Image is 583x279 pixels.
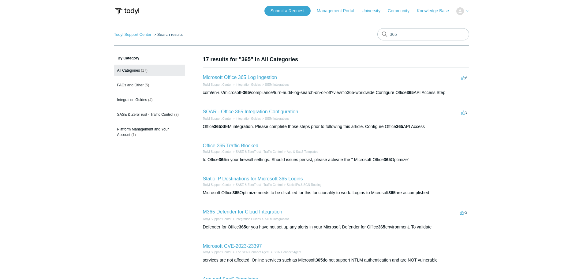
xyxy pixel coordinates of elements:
a: Todyl Support Center [203,150,232,153]
a: Microsoft Office 365 Log Ingestion [203,75,277,80]
span: (3) [174,112,179,117]
em: 365 [396,124,403,129]
span: (17) [141,68,148,73]
span: FAQs and Other [117,83,144,87]
li: SASE & ZeroTrust - Traffic Control [231,183,282,187]
a: Microsoft CVE-2023-23397 [203,243,262,249]
a: SASE & ZeroTrust - Traffic Control [236,150,282,153]
a: SIEM Integrations [265,217,289,221]
em: 365 [243,90,250,95]
li: App & SaaS Templates [282,149,318,154]
div: com/en-us/microsoft- /compliance/turn-audit-log-search-on-or-off?view=o365-worldwide Configure Of... [203,89,469,96]
li: Integration Guides [231,82,261,87]
div: to Office in your firewall settings. Should issues persist, please activate the " Microsoft Offic... [203,156,469,163]
a: Office 365 Traffic Blocked [203,143,259,148]
li: Todyl Support Center [203,149,232,154]
em: 365 [233,190,240,195]
a: Todyl Support Center [203,83,232,86]
div: Office SIEM integration. Please complete those steps prior to following this article. Configure O... [203,123,469,130]
a: Community [388,8,416,14]
a: M365 Defender for Cloud Integration [203,209,282,214]
span: Platform Management and Your Account [117,127,169,137]
em: 365 [316,258,323,262]
a: Todyl Support Center [203,183,232,187]
a: SOAR - Office 365 Integration Configuration [203,109,298,114]
span: SASE & ZeroTrust - Traffic Control [117,112,173,117]
li: SIEM Integrations [261,116,289,121]
span: (4) [148,98,153,102]
li: Todyl Support Center [203,82,232,87]
span: (5) [145,83,149,87]
li: SIEM Integrations [261,82,289,87]
a: All Categories (17) [114,65,185,76]
a: The SGN Connect Agent [236,251,269,254]
span: 3 [461,110,467,115]
span: -2 [460,210,468,215]
li: Integration Guides [231,217,261,221]
em: 365 [378,224,385,229]
input: Search [377,28,469,40]
a: Todyl Support Center [203,251,232,254]
li: Search results [152,32,183,37]
h3: By Category [114,55,185,61]
img: Todyl Support Center Help Center home page [114,6,140,17]
a: Todyl Support Center [114,32,151,37]
em: 365 [219,157,226,162]
a: Integration Guides [236,83,261,86]
a: SASE & ZeroTrust - Traffic Control [236,183,282,187]
h1: 17 results for "365" in All Categories [203,55,469,64]
a: Static IP Destinations for Microsoft 365 Logins [203,176,303,181]
li: SIEM Integrations [261,217,289,221]
div: Defender for Office or you have not set up any alerts in your Microsoft Defender for Office envir... [203,224,469,230]
li: Todyl Support Center [203,116,232,121]
em: 365 [214,124,221,129]
a: Static IPs & SGN Routing [287,183,321,187]
li: Integration Guides [231,116,261,121]
em: 365 [384,157,391,162]
span: (1) [131,133,136,137]
span: All Categories [117,68,140,73]
em: 365 [388,190,395,195]
a: SGN Connect Agent [274,251,301,254]
a: Todyl Support Center [203,117,232,120]
span: Integration Guides [117,98,147,102]
li: Static IPs & SGN Routing [282,183,321,187]
a: Knowledge Base [417,8,455,14]
li: Todyl Support Center [114,32,153,37]
span: 6 [461,76,467,80]
a: Todyl Support Center [203,217,232,221]
a: Integration Guides [236,217,261,221]
li: Todyl Support Center [203,183,232,187]
em: 365 [406,90,413,95]
a: Submit a Request [264,6,311,16]
a: Management Portal [317,8,360,14]
a: SASE & ZeroTrust - Traffic Control (3) [114,109,185,120]
a: FAQs and Other (5) [114,79,185,91]
a: University [361,8,386,14]
div: Microsoft Office Optimize needs to be disabled for this functionality to work. Logins to Microsof... [203,190,469,196]
a: SIEM Integrations [265,117,289,120]
em: 365 [239,224,246,229]
div: services are not affected. Online services such as Microsoft do not support NTLM authentication a... [203,257,469,263]
a: Integration Guides (4) [114,94,185,106]
a: Platform Management and Your Account (1) [114,123,185,141]
li: The SGN Connect Agent [231,250,269,254]
a: Integration Guides [236,117,261,120]
li: SASE & ZeroTrust - Traffic Control [231,149,282,154]
a: App & SaaS Templates [287,150,318,153]
li: SGN Connect Agent [269,250,301,254]
a: SIEM Integrations [265,83,289,86]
